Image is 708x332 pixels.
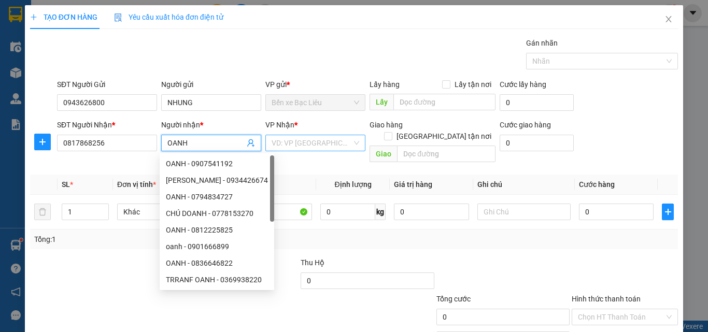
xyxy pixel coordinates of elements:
[265,79,365,90] div: VP gửi
[34,234,274,245] div: Tổng: 1
[114,13,122,22] img: icon
[393,94,495,110] input: Dọc đường
[166,158,268,169] div: OANH - 0907541192
[161,119,261,131] div: Người nhận
[370,94,393,110] span: Lấy
[166,208,268,219] div: CHÚ DOANH - 0778153270
[392,131,495,142] span: [GEOGRAPHIC_DATA] tận nơi
[500,135,574,151] input: Cước giao hàng
[60,25,68,33] span: environment
[334,180,371,189] span: Định lượng
[265,121,294,129] span: VP Nhận
[34,134,51,150] button: plus
[166,274,268,285] div: TRRANF OANH - 0369938220
[166,224,268,236] div: OANH - 0812225825
[394,204,469,220] input: 0
[397,146,495,162] input: Dọc đường
[370,146,397,162] span: Giao
[370,80,400,89] span: Lấy hàng
[30,13,97,21] span: TẠO ĐƠN HÀNG
[500,94,574,111] input: Cước lấy hàng
[662,208,673,216] span: plus
[60,7,147,20] b: [PERSON_NAME]
[34,204,51,220] button: delete
[526,39,558,47] label: Gán nhãn
[35,138,50,146] span: plus
[664,15,673,23] span: close
[5,36,197,49] li: 02839.63.63.63
[662,204,674,220] button: plus
[477,204,571,220] input: Ghi Chú
[301,258,324,267] span: Thu Hộ
[57,119,157,131] div: SĐT Người Nhận
[579,180,615,189] span: Cước hàng
[572,295,641,303] label: Hình thức thanh toán
[166,191,268,203] div: OANH - 0794834727
[160,238,274,255] div: oanh - 0901666899
[30,13,37,21] span: plus
[370,121,403,129] span: Giao hàng
[166,257,268,269] div: OANH - 0836646822
[247,139,255,147] span: user-add
[160,271,274,288] div: TRRANF OANH - 0369938220
[117,180,156,189] span: Đơn vị tính
[5,65,142,82] b: GỬI : Bến xe Bạc Liêu
[375,204,386,220] span: kg
[62,180,70,189] span: SL
[160,189,274,205] div: OANH - 0794834727
[160,205,274,222] div: CHÚ DOANH - 0778153270
[60,38,68,46] span: phone
[436,295,471,303] span: Tổng cước
[654,5,683,34] button: Close
[450,79,495,90] span: Lấy tận nơi
[57,79,157,90] div: SĐT Người Gửi
[123,204,204,220] span: Khác
[500,80,546,89] label: Cước lấy hàng
[114,13,223,21] span: Yêu cầu xuất hóa đơn điện tử
[272,95,359,110] span: Bến xe Bạc Liêu
[500,121,551,129] label: Cước giao hàng
[473,175,575,195] th: Ghi chú
[160,255,274,271] div: OANH - 0836646822
[394,180,432,189] span: Giá trị hàng
[160,172,274,189] div: KIỀU OANH - 0934426674
[160,155,274,172] div: OANH - 0907541192
[161,79,261,90] div: Người gửi
[5,23,197,36] li: 85 [PERSON_NAME]
[166,241,268,252] div: oanh - 0901666899
[160,222,274,238] div: OANH - 0812225825
[166,175,268,186] div: [PERSON_NAME] - 0934426674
